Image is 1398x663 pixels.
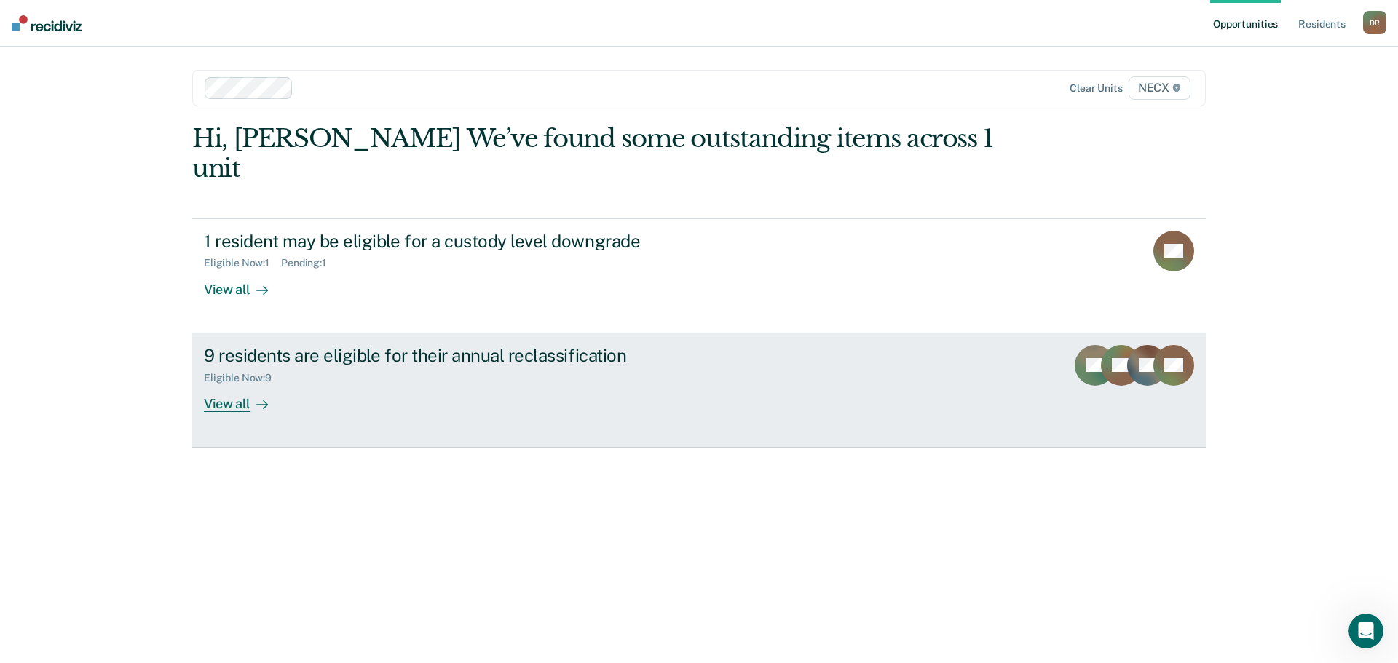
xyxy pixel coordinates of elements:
[204,384,285,412] div: View all
[204,345,715,366] div: 9 residents are eligible for their annual reclassification
[1070,82,1123,95] div: Clear units
[1348,614,1383,648] iframe: Intercom live chat
[12,15,82,31] img: Recidiviz
[204,231,715,252] div: 1 resident may be eligible for a custody level downgrade
[204,257,281,269] div: Eligible Now : 1
[204,269,285,298] div: View all
[192,124,1003,183] div: Hi, [PERSON_NAME] We’ve found some outstanding items across 1 unit
[1129,76,1190,100] span: NECX
[281,257,338,269] div: Pending : 1
[1363,11,1386,34] div: D R
[192,333,1206,448] a: 9 residents are eligible for their annual reclassificationEligible Now:9View all
[1363,11,1386,34] button: DR
[204,372,283,384] div: Eligible Now : 9
[192,218,1206,333] a: 1 resident may be eligible for a custody level downgradeEligible Now:1Pending:1View all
